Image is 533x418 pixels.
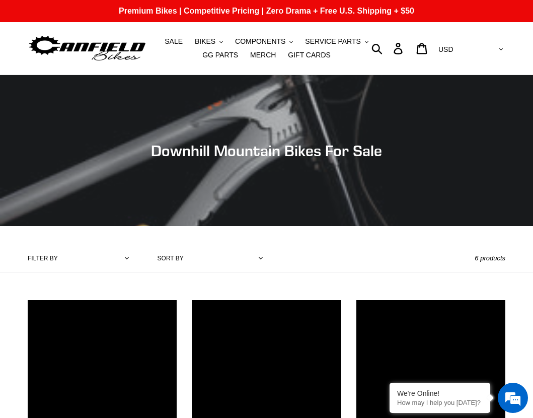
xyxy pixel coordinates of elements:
[250,51,276,59] span: MERCH
[305,37,360,46] span: SERVICE PARTS
[28,254,58,263] label: Filter by
[397,389,483,397] div: We're Online!
[160,35,188,48] a: SALE
[158,254,184,263] label: Sort by
[475,254,505,262] span: 6 products
[397,399,483,406] p: How may I help you today?
[151,142,382,160] span: Downhill Mountain Bikes For Sale
[202,51,238,59] span: GG PARTS
[230,35,298,48] button: COMPONENTS
[283,48,336,62] a: GIFT CARDS
[190,35,228,48] button: BIKES
[195,37,215,46] span: BIKES
[300,35,373,48] button: SERVICE PARTS
[197,48,243,62] a: GG PARTS
[165,37,183,46] span: SALE
[28,33,147,63] img: Canfield Bikes
[288,51,331,59] span: GIFT CARDS
[235,37,285,46] span: COMPONENTS
[245,48,281,62] a: MERCH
